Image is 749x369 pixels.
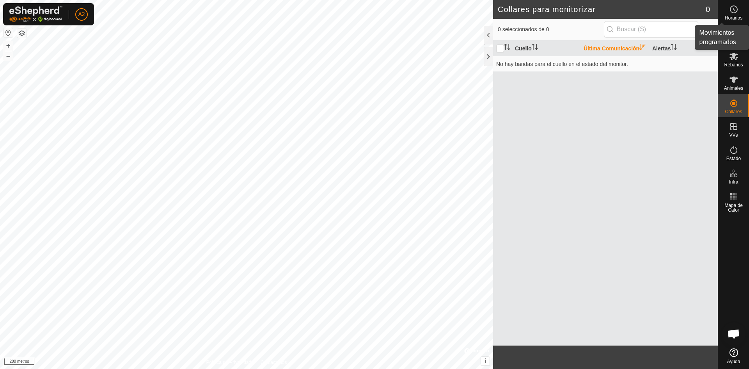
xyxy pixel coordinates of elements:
[584,45,639,52] font: Última Comunicación
[604,21,698,37] input: Buscar (S)
[706,5,710,14] font: 0
[718,345,749,367] a: Ayuda
[498,5,596,14] font: Collares para monitorizar
[6,41,11,50] font: +
[206,359,251,366] a: Política de Privacidad
[206,360,251,365] font: Política de Privacidad
[725,109,742,114] font: Collares
[652,45,671,52] font: Alertas
[498,26,549,32] font: 0 seleccionados de 0
[532,45,538,51] p-sorticon: Activar para ordenar
[261,360,287,365] font: Contáctenos
[261,359,287,366] a: Contáctenos
[724,86,743,91] font: Animales
[4,28,13,37] button: Restablecer Mapa
[729,179,738,185] font: Infra
[724,203,743,213] font: Mapa de Calor
[4,41,13,50] button: +
[504,45,510,51] p-sorticon: Activar para ordenar
[9,6,62,22] img: Logotipo de Gallagher
[17,29,27,38] button: Capas del Mapa
[485,358,486,364] font: i
[729,132,738,138] font: VVs
[722,322,745,346] div: Chat abierto
[496,61,628,67] font: No hay bandas para el cuello en el estado del monitor.
[639,45,646,51] p-sorticon: Activar para ordenar
[481,357,490,365] button: i
[726,156,741,161] font: Estado
[725,15,742,21] font: Horarios
[78,11,85,17] font: A2
[727,359,740,364] font: Ayuda
[724,62,743,68] font: Rebaños
[6,52,10,60] font: –
[4,51,13,61] button: –
[515,45,532,52] font: Cuello
[671,45,677,51] p-sorticon: Activar para ordenar
[726,39,741,44] font: Alertas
